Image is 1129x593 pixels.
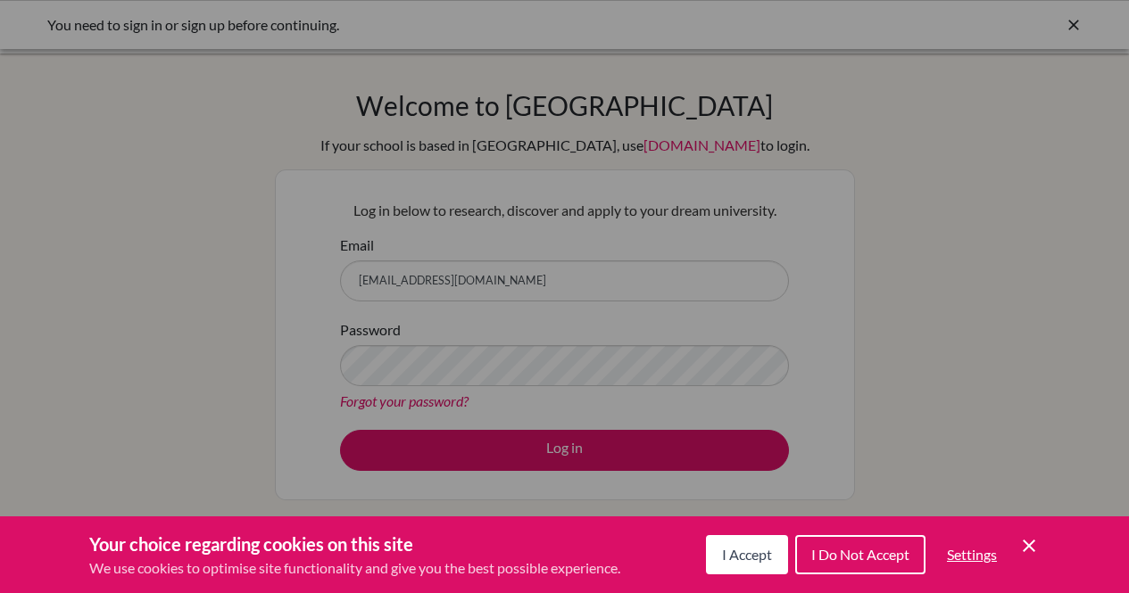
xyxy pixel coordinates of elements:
p: We use cookies to optimise site functionality and give you the best possible experience. [89,557,620,579]
button: Save and close [1018,535,1040,556]
button: Settings [933,537,1011,572]
span: I Accept [722,546,772,563]
button: I Do Not Accept [795,535,926,574]
button: I Accept [706,535,788,574]
h3: Your choice regarding cookies on this site [89,531,620,557]
span: I Do Not Accept [811,546,909,563]
span: Settings [947,546,997,563]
